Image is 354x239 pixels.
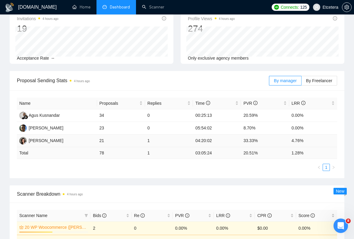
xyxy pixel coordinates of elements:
div: 19 [17,23,58,34]
a: searchScanner [142,5,164,10]
a: TT[PERSON_NAME] [19,138,63,143]
th: Name [17,98,97,109]
span: -- [52,56,54,61]
span: info-circle [333,16,337,20]
td: 20.59% [241,109,289,122]
img: logo [5,3,14,12]
span: Connects: [281,4,299,11]
span: Proposal Sending Stats [17,77,269,84]
img: gigradar-bm.png [24,115,28,119]
td: 0.00% [289,122,337,135]
time: 4 hours ago [74,79,90,83]
th: Replies [145,98,193,109]
span: info-circle [185,213,189,218]
td: 78 [97,147,145,159]
span: info-circle [267,213,272,218]
span: info-circle [206,101,210,105]
td: 0.00% [296,221,337,235]
li: Next Page [330,164,337,171]
span: Replies [147,100,186,107]
span: dashboard [103,5,107,9]
td: 2 [90,221,131,235]
td: 05:54:02 [193,122,241,135]
td: 23 [97,122,145,135]
li: Previous Page [315,164,323,171]
time: 4 hours ago [219,17,235,20]
button: setting [342,2,352,12]
span: By Freelancer [306,78,332,83]
td: 20.51 % [241,147,289,159]
button: left [315,164,323,171]
span: Time [195,101,210,106]
td: 4.76% [289,135,337,147]
td: 04:20:02 [193,135,241,147]
span: Dashboard [110,5,130,10]
td: 0.00% [173,221,214,235]
span: info-circle [226,213,230,218]
span: Only exclusive agency members [188,56,249,61]
a: AP[PERSON_NAME] [19,125,63,130]
div: 274 [188,23,235,34]
a: 1 [323,164,330,171]
a: 20 WP Woocommerce ([PERSON_NAME]) [25,224,87,231]
span: PVR [243,101,258,106]
div: [PERSON_NAME] [29,137,63,144]
img: upwork-logo.png [274,5,279,10]
span: info-circle [301,101,305,105]
span: info-circle [311,213,315,218]
span: filter [84,214,88,217]
span: Invitations [17,15,58,22]
td: 0 [132,221,173,235]
span: Scanner Name [19,213,47,218]
span: Re [134,213,145,218]
a: homeHome [72,5,90,10]
td: Total [17,147,97,159]
td: 1.28 % [289,147,337,159]
td: 0 [145,109,193,122]
img: TT [19,137,27,144]
time: 4 hours ago [67,193,83,196]
td: 03:05:24 [193,147,241,159]
span: LRR [292,101,305,106]
span: info-circle [253,101,258,105]
span: info-circle [141,213,145,218]
div: [PERSON_NAME] [29,125,63,131]
td: 00:25:13 [193,109,241,122]
span: crown [19,225,24,229]
span: By manager [274,78,296,83]
span: Proposals [100,100,138,107]
span: 125 [300,4,307,11]
time: 4 hours ago [43,17,58,20]
img: AP [19,124,27,132]
a: AKAgus Kusnandar [19,113,60,117]
span: left [317,166,321,169]
td: $0.00 [255,221,296,235]
span: 8 [346,219,351,223]
span: Scanner Breakdown [17,190,337,198]
span: New [336,189,344,194]
td: 33.33% [241,135,289,147]
td: 0.00% [214,221,255,235]
td: 0.00% [289,109,337,122]
img: AK [19,112,27,119]
span: PVR [175,213,189,218]
td: 21 [97,135,145,147]
div: Agus Kusnandar [29,112,60,119]
span: Profile Views [188,15,235,22]
span: info-circle [102,213,106,218]
th: Proposals [97,98,145,109]
td: 1 [145,135,193,147]
span: right [332,166,335,169]
span: LRR [216,213,230,218]
span: Acceptance Rate [17,56,49,61]
td: 0 [145,122,193,135]
iframe: Intercom live chat [333,219,348,233]
span: info-circle [162,16,166,20]
span: Score [299,213,315,218]
span: Bids [93,213,106,218]
span: user [314,5,319,9]
button: right [330,164,337,171]
span: CPR [257,213,271,218]
span: filter [83,211,89,220]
